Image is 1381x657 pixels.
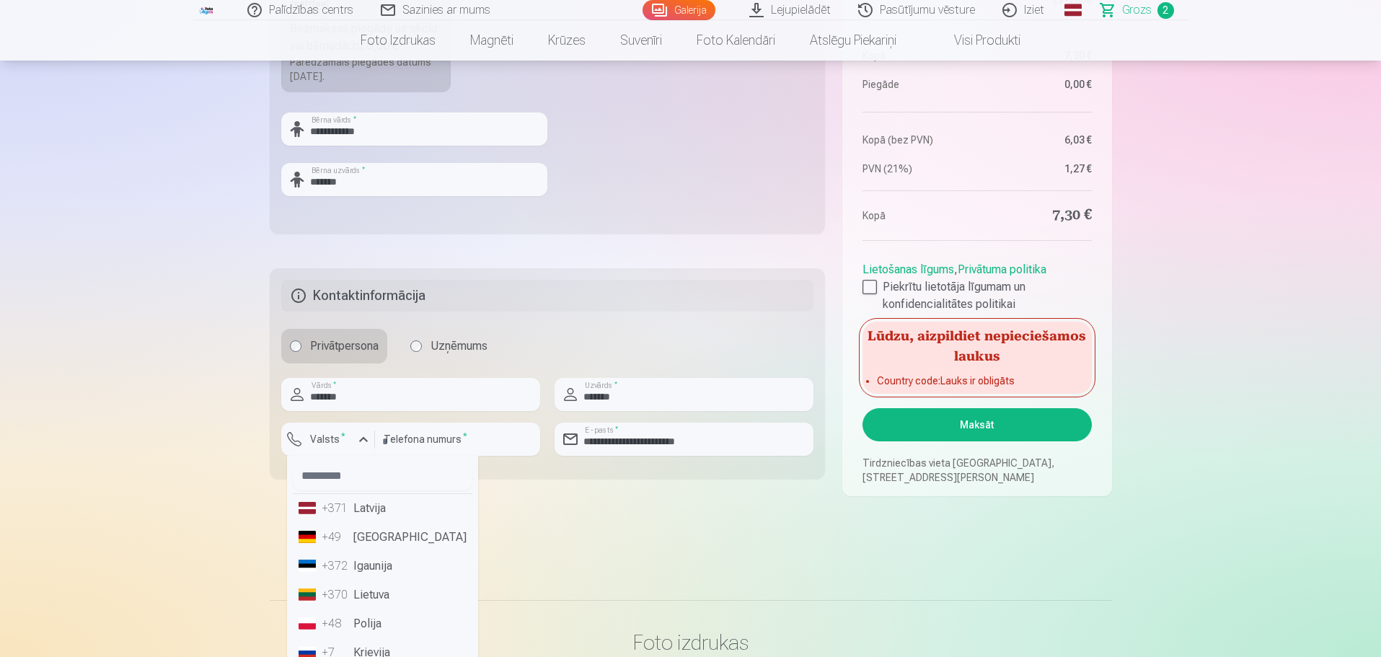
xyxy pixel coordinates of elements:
[877,374,1077,388] li: Country code : Lauks ir obligāts
[984,206,1092,226] dd: 7,30 €
[322,529,350,546] div: +49
[410,340,422,352] input: Uzņēmums
[322,586,350,604] div: +370
[293,552,472,581] li: Igaunija
[281,456,375,467] div: Lauks ir obligāts
[293,523,472,552] li: [GEOGRAPHIC_DATA]
[679,20,793,61] a: Foto kalendāri
[984,77,1092,92] dd: 0,00 €
[304,432,351,446] label: Valsts
[531,20,603,61] a: Krūzes
[862,255,1091,313] div: ,
[862,263,954,276] a: Lietošanas līgums
[322,500,350,517] div: +371
[322,615,350,632] div: +48
[453,20,531,61] a: Magnēti
[984,133,1092,147] dd: 6,03 €
[322,557,350,575] div: +372
[290,340,301,352] input: Privātpersona
[281,423,375,456] button: Valsts*
[793,20,914,61] a: Atslēgu piekariņi
[862,77,970,92] dt: Piegāde
[199,6,215,14] img: /fa3
[293,494,472,523] li: Latvija
[290,55,443,84] div: Paredzamais piegādes datums [DATE].
[984,162,1092,176] dd: 1,27 €
[281,630,1100,656] h3: Foto izdrukas
[603,20,679,61] a: Suvenīri
[1122,1,1152,19] span: Grozs
[862,206,970,226] dt: Kopā
[343,20,453,61] a: Foto izdrukas
[862,322,1091,368] h5: Lūdzu, aizpildiet nepieciešamos laukus
[281,329,387,363] label: Privātpersona
[281,280,814,312] h5: Kontaktinformācija
[293,581,472,609] li: Lietuva
[293,609,472,638] li: Polija
[862,278,1091,313] label: Piekrītu lietotāja līgumam un konfidencialitātes politikai
[958,263,1046,276] a: Privātuma politika
[862,456,1091,485] p: Tirdzniecības vieta [GEOGRAPHIC_DATA], [STREET_ADDRESS][PERSON_NAME]
[862,133,970,147] dt: Kopā (bez PVN)
[914,20,1038,61] a: Visi produkti
[1157,2,1174,19] span: 2
[862,162,970,176] dt: PVN (21%)
[402,329,496,363] label: Uzņēmums
[862,408,1091,441] button: Maksāt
